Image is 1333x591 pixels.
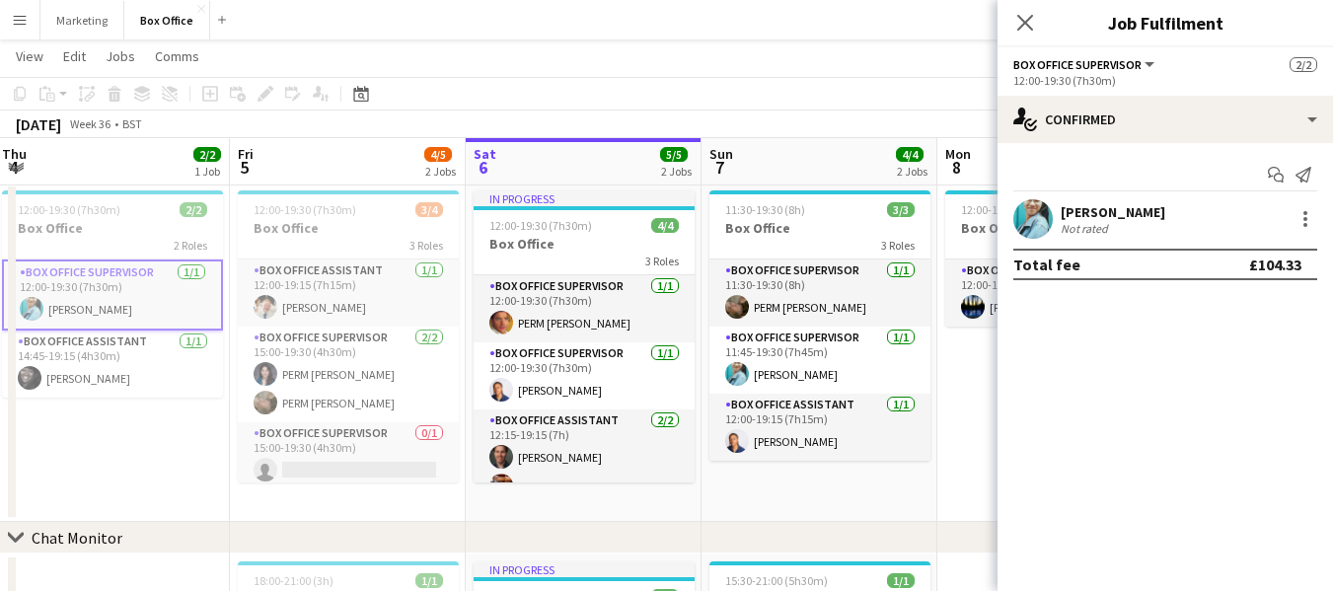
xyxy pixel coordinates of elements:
[238,422,459,489] app-card-role: Box Office Supervisor0/115:00-19:30 (4h30m)
[945,219,1166,237] h3: Box Office
[106,47,135,65] span: Jobs
[998,96,1333,143] div: Confirmed
[709,394,930,461] app-card-role: Box Office Assistant1/112:00-19:15 (7h15m)[PERSON_NAME]
[942,156,971,179] span: 8
[1013,57,1157,72] button: Box Office Supervisor
[254,202,356,217] span: 12:00-19:30 (7h30m)
[1061,221,1112,236] div: Not rated
[998,10,1333,36] h3: Job Fulfilment
[887,202,915,217] span: 3/3
[897,164,927,179] div: 2 Jobs
[155,47,199,65] span: Comms
[887,573,915,588] span: 1/1
[8,43,51,69] a: View
[2,190,223,398] app-job-card: 12:00-19:30 (7h30m)2/2Box Office2 RolesBox Office Supervisor1/112:00-19:30 (7h30m)[PERSON_NAME]Bo...
[1013,73,1317,88] div: 12:00-19:30 (7h30m)
[474,235,695,253] h3: Box Office
[896,147,924,162] span: 4/4
[32,528,122,548] div: Chat Monitor
[1249,255,1301,274] div: £104.33
[1013,57,1142,72] span: Box Office Supervisor
[474,190,695,206] div: In progress
[725,573,828,588] span: 15:30-21:00 (5h30m)
[180,202,207,217] span: 2/2
[709,145,733,163] span: Sun
[709,190,930,461] app-job-card: 11:30-19:30 (8h)3/3Box Office3 RolesBox Office Supervisor1/111:30-19:30 (8h)PERM [PERSON_NAME]Box...
[474,342,695,409] app-card-role: Box Office Supervisor1/112:00-19:30 (7h30m)[PERSON_NAME]
[474,409,695,505] app-card-role: Box Office Assistant2/212:15-19:15 (7h)[PERSON_NAME][PERSON_NAME]
[63,47,86,65] span: Edit
[881,238,915,253] span: 3 Roles
[1290,57,1317,72] span: 2/2
[474,190,695,482] app-job-card: In progress12:00-19:30 (7h30m)4/4Box Office3 RolesBox Office Supervisor1/112:00-19:30 (7h30m)PERM...
[1061,203,1165,221] div: [PERSON_NAME]
[709,219,930,237] h3: Box Office
[1013,255,1080,274] div: Total fee
[40,1,124,39] button: Marketing
[945,259,1166,327] app-card-role: Box Office Assistant1/112:00-17:00 (5h)[PERSON_NAME]
[16,47,43,65] span: View
[424,147,452,162] span: 4/5
[945,145,971,163] span: Mon
[709,259,930,327] app-card-role: Box Office Supervisor1/111:30-19:30 (8h)PERM [PERSON_NAME]
[238,259,459,327] app-card-role: Box Office Assistant1/112:00-19:15 (7h15m)[PERSON_NAME]
[474,561,695,577] div: In progress
[661,164,692,179] div: 2 Jobs
[415,202,443,217] span: 3/4
[238,327,459,422] app-card-role: Box Office Supervisor2/215:00-19:30 (4h30m)PERM [PERSON_NAME]PERM [PERSON_NAME]
[18,202,120,217] span: 12:00-19:30 (7h30m)
[2,145,27,163] span: Thu
[98,43,143,69] a: Jobs
[945,190,1166,327] app-job-card: 12:00-17:00 (5h)1/1Box Office1 RoleBox Office Assistant1/112:00-17:00 (5h)[PERSON_NAME]
[238,219,459,237] h3: Box Office
[55,43,94,69] a: Edit
[474,275,695,342] app-card-role: Box Office Supervisor1/112:00-19:30 (7h30m)PERM [PERSON_NAME]
[194,164,220,179] div: 1 Job
[193,147,221,162] span: 2/2
[254,573,333,588] span: 18:00-21:00 (3h)
[651,218,679,233] span: 4/4
[16,114,61,134] div: [DATE]
[725,202,805,217] span: 11:30-19:30 (8h)
[124,1,210,39] button: Box Office
[425,164,456,179] div: 2 Jobs
[415,573,443,588] span: 1/1
[471,156,496,179] span: 6
[238,145,254,163] span: Fri
[2,259,223,331] app-card-role: Box Office Supervisor1/112:00-19:30 (7h30m)[PERSON_NAME]
[174,238,207,253] span: 2 Roles
[235,156,254,179] span: 5
[706,156,733,179] span: 7
[645,254,679,268] span: 3 Roles
[122,116,142,131] div: BST
[2,219,223,237] h3: Box Office
[961,202,1041,217] span: 12:00-17:00 (5h)
[489,218,592,233] span: 12:00-19:30 (7h30m)
[2,331,223,398] app-card-role: Box Office Assistant1/114:45-19:15 (4h30m)[PERSON_NAME]
[660,147,688,162] span: 5/5
[409,238,443,253] span: 3 Roles
[709,327,930,394] app-card-role: Box Office Supervisor1/111:45-19:30 (7h45m)[PERSON_NAME]
[147,43,207,69] a: Comms
[474,145,496,163] span: Sat
[65,116,114,131] span: Week 36
[238,190,459,482] app-job-card: 12:00-19:30 (7h30m)3/4Box Office3 RolesBox Office Assistant1/112:00-19:15 (7h15m)[PERSON_NAME]Box...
